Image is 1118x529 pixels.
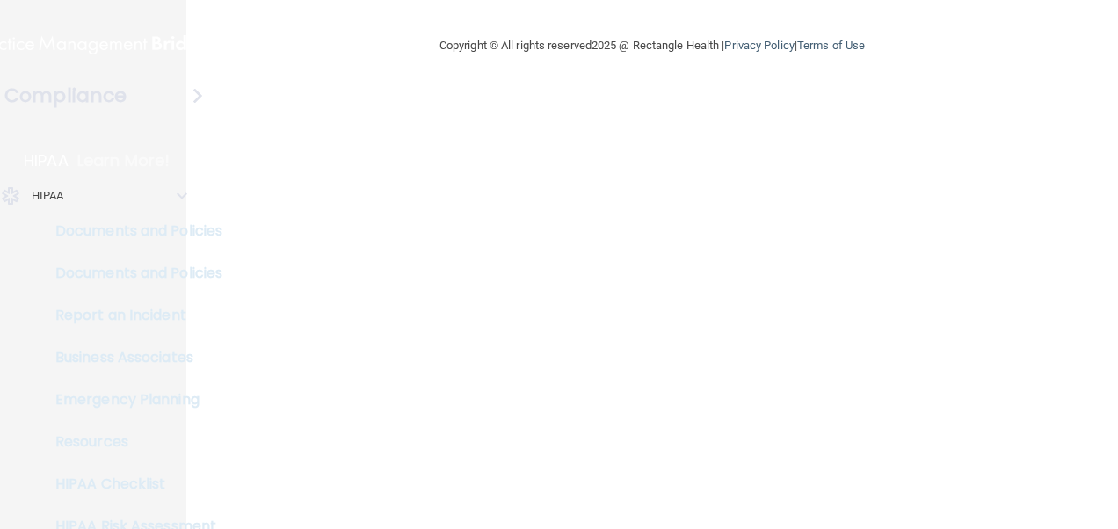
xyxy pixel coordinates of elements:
[11,391,251,409] p: Emergency Planning
[4,83,127,108] h4: Compliance
[11,433,251,451] p: Resources
[724,39,794,52] a: Privacy Policy
[797,39,865,52] a: Terms of Use
[77,150,171,171] p: Learn More!
[11,475,251,493] p: HIPAA Checklist
[11,264,251,282] p: Documents and Policies
[11,307,251,324] p: Report an Incident
[11,222,251,240] p: Documents and Policies
[331,18,973,74] div: Copyright © All rights reserved 2025 @ Rectangle Health | |
[24,150,69,171] p: HIPAA
[11,349,251,366] p: Business Associates
[32,185,64,207] p: HIPAA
